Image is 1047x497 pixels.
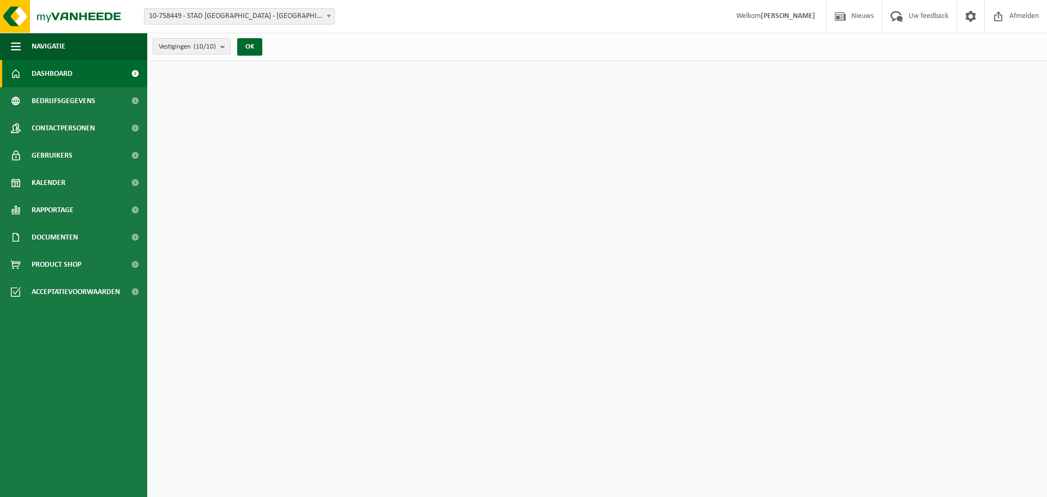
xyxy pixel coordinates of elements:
[153,38,231,55] button: Vestigingen(10/10)
[159,39,216,55] span: Vestigingen
[32,169,65,196] span: Kalender
[32,142,73,169] span: Gebruikers
[237,38,262,56] button: OK
[194,43,216,50] count: (10/10)
[144,8,335,25] span: 10-758449 - STAD SINT NIKLAAS - SINT-NIKLAAS
[32,251,81,278] span: Product Shop
[32,278,120,306] span: Acceptatievoorwaarden
[145,9,334,24] span: 10-758449 - STAD SINT NIKLAAS - SINT-NIKLAAS
[32,60,73,87] span: Dashboard
[32,196,74,224] span: Rapportage
[32,87,95,115] span: Bedrijfsgegevens
[32,33,65,60] span: Navigatie
[761,12,815,20] strong: [PERSON_NAME]
[32,115,95,142] span: Contactpersonen
[32,224,78,251] span: Documenten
